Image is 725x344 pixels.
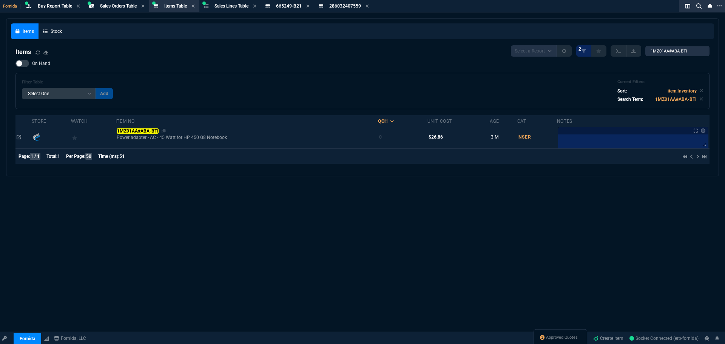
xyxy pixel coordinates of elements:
div: Watch [71,118,88,124]
span: Per Page: [66,154,85,159]
h4: Items [15,48,31,57]
span: Total: [46,154,57,159]
span: 1 / 1 [30,153,40,160]
a: Items [11,23,39,39]
span: $26.86 [429,134,443,140]
code: 1MZ01AA#ABA-BTI [655,97,697,102]
div: Cat [517,118,526,124]
code: item.Inventory [668,88,697,94]
nx-icon: Close Tab [366,3,369,9]
span: Page: [19,154,30,159]
nx-icon: Close Tab [141,3,145,9]
span: Sales Orders Table [100,3,137,9]
span: Power adapter - AC - 45 Watt for HP 450 G8 Notebook [117,134,377,140]
div: Item No [116,118,135,124]
nx-icon: Close Tab [77,3,80,9]
span: 1 [57,154,60,159]
p: Search Term: [617,96,643,103]
span: Items Table [164,3,187,9]
span: Buy Report Table [38,3,72,9]
td: 3 M [490,126,517,148]
span: 50 [85,153,92,160]
nx-icon: Split Panels [682,2,693,11]
input: Search [645,46,710,56]
h6: Filter Table [22,80,113,85]
span: 51 [119,154,125,159]
div: Unit Cost [427,118,452,124]
span: 665249-B21 [276,3,302,9]
nx-icon: Close Tab [191,3,195,9]
div: Notes [557,118,572,124]
div: Age [490,118,499,124]
nx-icon: Search [693,2,705,11]
span: On Hand [32,60,50,66]
div: Store [32,118,46,124]
span: Socket Connected (erp-fornida) [629,336,699,341]
nx-icon: Close Workbench [705,2,715,11]
nx-icon: Close Tab [306,3,310,9]
nx-icon: Open New Tab [717,2,722,9]
div: QOH [378,118,388,124]
a: Stock [39,23,66,39]
nx-icon: Close Tab [253,3,256,9]
span: NSER [518,134,531,140]
a: msbcCompanyName [52,335,88,342]
span: 0 [379,134,382,140]
span: 286032407559 [329,3,361,9]
a: QDuwdAthe5pMY3e3AAE9 [629,335,699,342]
mark: 1MZ01AA#ABA-BTI [117,128,159,134]
span: Approved Quotes [546,335,578,341]
span: 2 [578,46,581,52]
div: Add to Watchlist [72,132,114,142]
span: Fornida [3,4,20,9]
p: Sort: [617,88,627,94]
h6: Current Filters [617,79,703,85]
td: Power adapter - AC - 45 Watt for HP 450 G8 Notebook [116,126,378,148]
span: Sales Lines Table [214,3,248,9]
nx-icon: Open In Opposite Panel [17,134,21,140]
span: Time (ms): [98,154,119,159]
a: Create Item [590,333,626,344]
